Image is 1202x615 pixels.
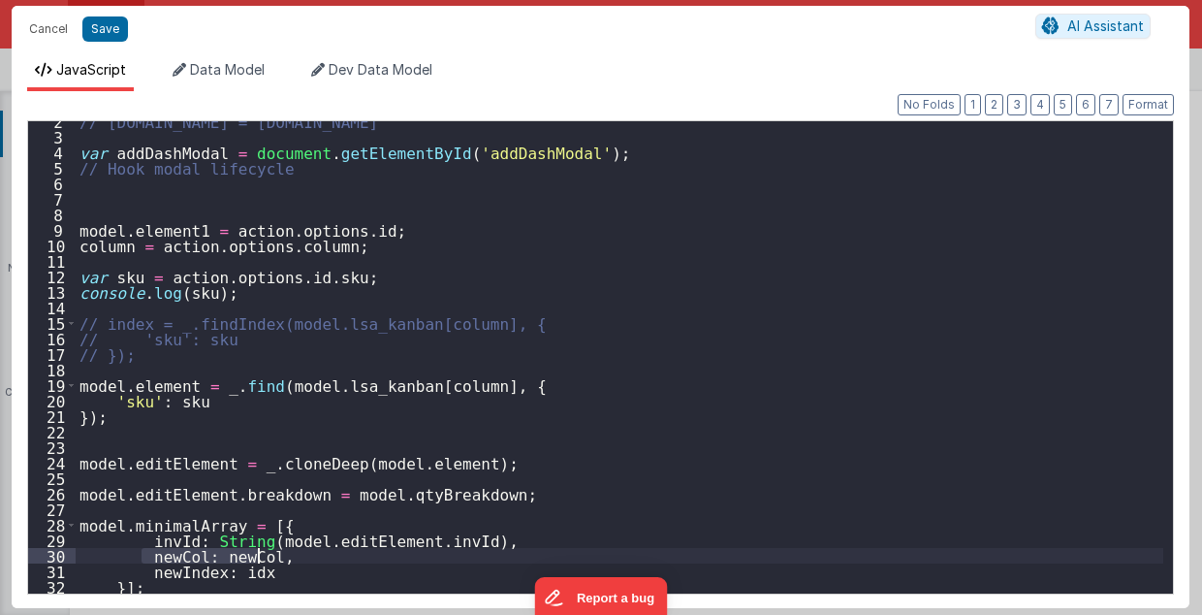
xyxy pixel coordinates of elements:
button: 1 [965,94,981,115]
div: 28 [28,517,76,533]
div: 7 [28,191,76,207]
div: 26 [28,486,76,502]
span: AI Assistant [1067,17,1144,34]
button: 2 [985,94,1003,115]
div: 5 [28,160,76,176]
div: 6 [28,176,76,191]
div: 11 [28,253,76,269]
div: 29 [28,533,76,548]
div: 8 [28,207,76,222]
div: 25 [28,470,76,486]
div: 2 [28,113,76,129]
button: Format [1123,94,1174,115]
button: 7 [1099,94,1119,115]
span: JavaScript [56,61,126,78]
button: AI Assistant [1035,14,1151,39]
div: 16 [28,331,76,346]
div: 21 [28,408,76,424]
div: 17 [28,346,76,362]
div: 24 [28,455,76,470]
button: 3 [1007,94,1027,115]
div: 15 [28,315,76,331]
button: 6 [1076,94,1095,115]
div: 27 [28,502,76,517]
span: Dev Data Model [329,61,432,78]
div: 9 [28,222,76,238]
button: 5 [1054,94,1072,115]
button: 4 [1030,94,1050,115]
div: 22 [28,424,76,439]
div: 20 [28,393,76,408]
button: No Folds [898,94,961,115]
div: 4 [28,145,76,160]
button: Cancel [19,16,78,43]
div: 18 [28,362,76,377]
div: 12 [28,269,76,284]
div: 23 [28,439,76,455]
div: 19 [28,377,76,393]
div: 13 [28,284,76,300]
div: 10 [28,238,76,253]
span: Data Model [190,61,265,78]
div: 3 [28,129,76,145]
button: Save [82,16,128,42]
div: 32 [28,579,76,595]
div: 31 [28,564,76,579]
div: 14 [28,300,76,315]
div: 30 [28,548,76,564]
